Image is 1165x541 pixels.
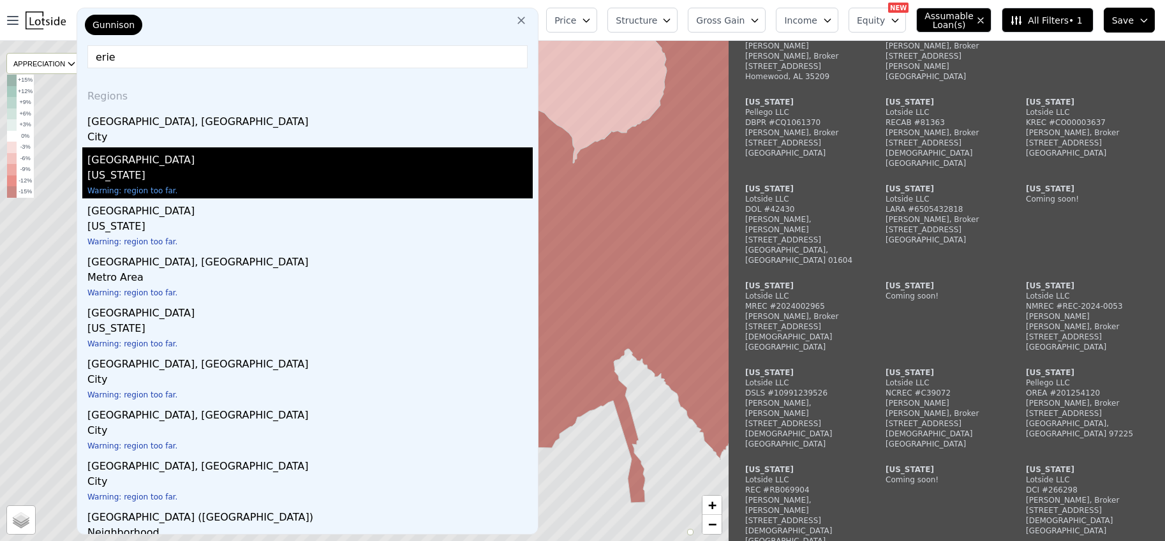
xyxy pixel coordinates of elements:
[87,130,533,147] div: City
[886,107,1008,117] div: Lotside LLC
[745,245,868,265] div: [GEOGRAPHIC_DATA], [GEOGRAPHIC_DATA] 01604
[1112,14,1134,27] span: Save
[546,8,597,33] button: Price
[924,11,965,29] span: Assumable Loan(s)
[886,439,1008,449] div: [GEOGRAPHIC_DATA]
[87,288,533,300] div: Warning: region too far.
[1026,301,1148,311] div: NMREC #REC-2024-0053
[1026,117,1148,128] div: KREC #CO00003637
[745,419,868,439] div: [STREET_ADDRESS][DEMOGRAPHIC_DATA]
[7,506,35,534] a: Layers
[886,41,1008,51] div: [PERSON_NAME], Broker
[886,138,1008,158] div: [STREET_ADDRESS][DEMOGRAPHIC_DATA]
[745,301,868,311] div: MREC #2024002965
[17,153,34,165] td: -6%
[17,75,34,86] td: +15%
[886,158,1008,168] div: [GEOGRAPHIC_DATA]
[1026,378,1148,388] div: Pellego LLC
[87,168,533,186] div: [US_STATE]
[688,8,766,33] button: Gross Gain
[745,138,868,148] div: [STREET_ADDRESS]
[745,495,868,515] div: [PERSON_NAME], [PERSON_NAME]
[1026,475,1148,485] div: Lotside LLC
[17,86,34,98] td: +12%
[87,492,533,505] div: Warning: region too far.
[886,291,1008,301] div: Coming soon!
[745,71,868,82] div: Homewood, AL 35209
[1026,464,1148,475] div: [US_STATE]
[1026,148,1148,158] div: [GEOGRAPHIC_DATA]
[886,194,1008,204] div: Lotside LLC
[886,235,1008,245] div: [GEOGRAPHIC_DATA]
[87,237,533,249] div: Warning: region too far.
[745,148,868,158] div: [GEOGRAPHIC_DATA]
[1026,184,1148,194] div: [US_STATE]
[87,505,533,525] div: [GEOGRAPHIC_DATA] ([GEOGRAPHIC_DATA])
[87,474,533,492] div: City
[696,14,745,27] span: Gross Gain
[886,398,1008,419] div: [PERSON_NAME] [PERSON_NAME], Broker
[745,107,868,117] div: Pellego LLC
[87,147,533,168] div: [GEOGRAPHIC_DATA]
[1026,311,1148,332] div: [PERSON_NAME] [PERSON_NAME], Broker
[26,11,66,29] img: Lotside
[1026,388,1148,398] div: OREA #201254120
[745,342,868,352] div: [GEOGRAPHIC_DATA]
[886,97,1008,107] div: [US_STATE]
[17,119,34,131] td: +3%
[87,454,533,474] div: [GEOGRAPHIC_DATA], [GEOGRAPHIC_DATA]
[1026,128,1148,138] div: [PERSON_NAME], Broker
[745,367,868,378] div: [US_STATE]
[87,372,533,390] div: City
[1026,367,1148,378] div: [US_STATE]
[849,8,906,33] button: Equity
[1026,485,1148,495] div: DCI #266298
[6,53,81,74] div: APPRECIATION
[17,142,34,153] td: -3%
[607,8,678,33] button: Structure
[886,378,1008,388] div: Lotside LLC
[745,464,868,475] div: [US_STATE]
[17,175,34,187] td: -12%
[784,14,817,27] span: Income
[87,219,533,237] div: [US_STATE]
[1026,342,1148,352] div: [GEOGRAPHIC_DATA]
[17,108,34,120] td: +6%
[87,270,533,288] div: Metro Area
[745,485,868,495] div: REC #RB069904
[87,300,533,321] div: [GEOGRAPHIC_DATA]
[745,214,868,235] div: [PERSON_NAME], [PERSON_NAME]
[702,496,722,515] a: Zoom in
[886,367,1008,378] div: [US_STATE]
[745,61,868,71] div: [STREET_ADDRESS]
[87,45,528,68] input: Enter another location
[1026,505,1148,526] div: [STREET_ADDRESS][DEMOGRAPHIC_DATA]
[886,204,1008,214] div: LARA #6505432818
[87,423,533,441] div: City
[745,204,868,214] div: DOL #42430
[745,475,868,485] div: Lotside LLC
[857,14,885,27] span: Equity
[1026,495,1148,505] div: [PERSON_NAME], Broker
[745,281,868,291] div: [US_STATE]
[1010,14,1082,27] span: All Filters • 1
[702,515,722,534] a: Zoom out
[1026,526,1148,536] div: [GEOGRAPHIC_DATA]
[1026,291,1148,301] div: Lotside LLC
[886,464,1008,475] div: [US_STATE]
[708,497,716,513] span: +
[17,97,34,108] td: +9%
[745,128,868,138] div: [PERSON_NAME], Broker
[886,225,1008,235] div: [STREET_ADDRESS]
[886,71,1008,82] div: [GEOGRAPHIC_DATA]
[745,515,868,536] div: [STREET_ADDRESS][DEMOGRAPHIC_DATA]
[87,403,533,423] div: [GEOGRAPHIC_DATA], [GEOGRAPHIC_DATA]
[17,186,34,198] td: -15%
[886,128,1008,138] div: [PERSON_NAME], Broker
[886,214,1008,225] div: [PERSON_NAME], Broker
[745,388,868,398] div: DSLS #10991239526
[886,419,1008,439] div: [STREET_ADDRESS][DEMOGRAPHIC_DATA]
[708,516,716,532] span: −
[745,439,868,449] div: [GEOGRAPHIC_DATA]
[745,97,868,107] div: [US_STATE]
